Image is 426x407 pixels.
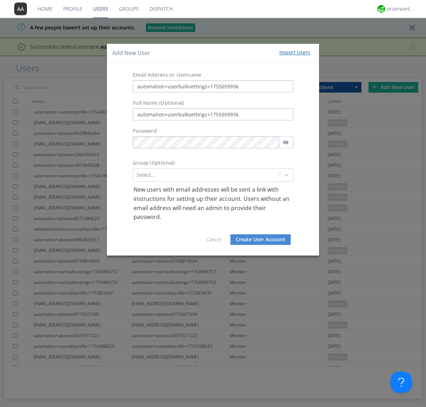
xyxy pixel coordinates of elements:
[207,236,222,243] a: Cancel
[133,109,293,121] input: Julie Appleseed
[112,49,150,57] h4: Add New User
[377,5,385,13] img: 29d36aed6fa347d5a1537e7736e6aa13
[133,72,201,79] label: Email Address or Username
[133,128,157,135] label: Password
[133,186,293,222] p: New users with email addresses will be sent a link with instructions for setting up their account...
[133,160,175,167] label: Group (Optional)
[387,5,414,12] div: orionvontas+atlas+automation+org2
[133,81,293,93] input: e.g. email@address.com, Housekeeping1
[279,49,310,56] div: Import Users
[14,2,27,15] img: 373638.png
[133,100,184,107] label: Full Name (Optional)
[230,234,291,245] button: Create User Account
